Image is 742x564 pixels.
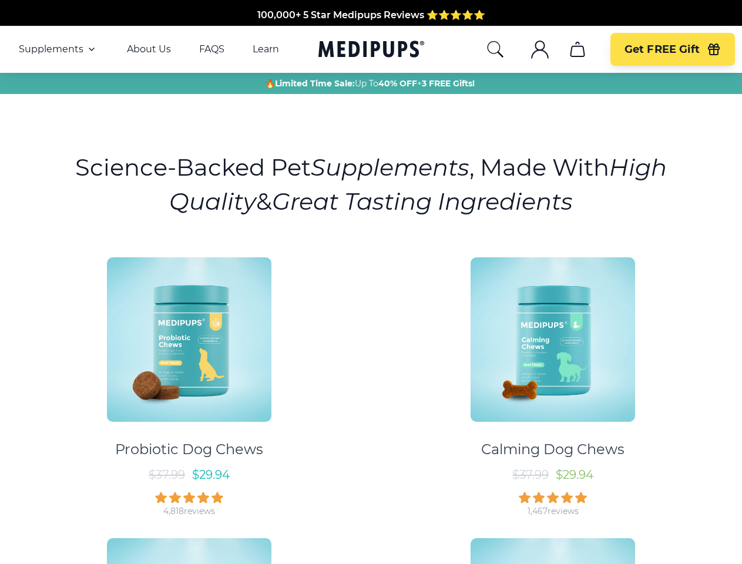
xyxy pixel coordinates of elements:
[253,43,279,55] a: Learn
[486,40,505,59] button: search
[528,506,579,517] div: 1,467 reviews
[377,247,730,517] a: Calming Dog Chews - MedipupsCalming Dog Chews$37.99$29.941,467reviews
[265,78,475,89] span: 🔥 Up To +
[526,35,554,63] button: account
[625,43,700,56] span: Get FREE Gift
[163,506,215,517] div: 4,818 reviews
[257,1,485,12] span: 100,000+ 5 Star Medipups Reviews ⭐️⭐️⭐️⭐️⭐️
[115,441,263,458] div: Probiotic Dog Chews
[149,468,185,482] span: $ 37.99
[19,43,83,55] span: Supplements
[556,468,593,482] span: $ 29.94
[107,257,271,422] img: Probiotic Dog Chews - Medipups
[272,187,573,216] i: Great Tasting Ingredients
[192,468,230,482] span: $ 29.94
[127,43,171,55] a: About Us
[318,38,424,62] a: Medipups
[563,35,592,63] button: cart
[512,468,549,482] span: $ 37.99
[12,247,366,517] a: Probiotic Dog Chews - MedipupsProbiotic Dog Chews$37.99$29.944,818reviews
[481,441,625,458] div: Calming Dog Chews
[311,153,469,182] i: Supplements
[610,33,735,66] button: Get FREE Gift
[19,42,99,56] button: Supplements
[471,257,635,422] img: Calming Dog Chews - Medipups
[199,43,224,55] a: FAQS
[176,15,566,26] span: Made In The [GEOGRAPHIC_DATA] from domestic & globally sourced ingredients
[74,150,668,219] h1: Science-Backed Pet , Made With &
